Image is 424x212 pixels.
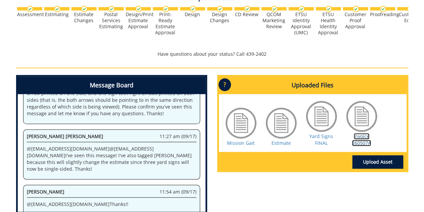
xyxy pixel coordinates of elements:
[234,11,259,17] div: CD Review
[397,11,422,24] div: Customer Edits
[27,201,196,208] p: @ [EMAIL_ADDRESS][DOMAIN_NAME] Thanks!!
[16,51,408,57] p: Have questions about your status? Call 439-2402
[353,6,359,12] img: checkmark
[219,77,407,94] h4: Uploaded Files
[271,140,291,146] a: Estimate
[99,11,124,30] div: Postal Services Estimating
[244,6,250,12] img: checkmark
[227,140,255,146] a: Mission Gait
[163,6,169,12] img: checkmark
[27,188,64,195] span: [PERSON_NAME]
[108,6,115,12] img: checkmark
[190,6,196,12] img: checkmark
[17,11,42,17] div: Assessment
[27,133,103,139] span: [PERSON_NAME] [PERSON_NAME]
[126,11,151,30] div: Design/Print Estimate Approval
[217,6,223,12] img: checkmark
[343,11,368,30] div: Customer Proof Approval
[316,11,341,36] div: ETSU Health Identity Approval
[160,188,196,195] span: 11:54 am (09/17)
[271,6,278,12] img: checkmark
[407,6,413,12] img: checkmark
[352,155,403,169] a: Upload Asset
[298,6,305,12] img: checkmark
[135,6,142,12] img: checkmark
[261,11,287,30] div: QCOM Marketing Review
[54,6,60,12] img: checkmark
[370,11,395,17] div: Proofreading
[27,145,196,172] p: @ [EMAIL_ADDRESS][DOMAIN_NAME] @ [EMAIL_ADDRESS][DOMAIN_NAME] I've seen this message! I've also t...
[71,11,97,24] div: Estimate Changes
[289,11,314,36] div: ETSU Identity Approval (UMC)
[160,133,196,140] span: 11:27 am (09/17)
[81,6,87,12] img: checkmark
[380,6,386,12] img: checkmark
[219,78,231,91] p: ?
[309,133,333,146] a: Yard Signs FINAL
[325,6,332,12] img: checkmark
[180,11,205,17] div: Design
[207,11,232,24] div: Design Changes
[352,133,371,146] a: Invoice 260507A
[44,11,69,17] div: Estimating
[153,11,178,36] div: Print-Ready Estimate Approval
[18,77,205,94] h4: Message Board
[27,6,33,12] img: checkmark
